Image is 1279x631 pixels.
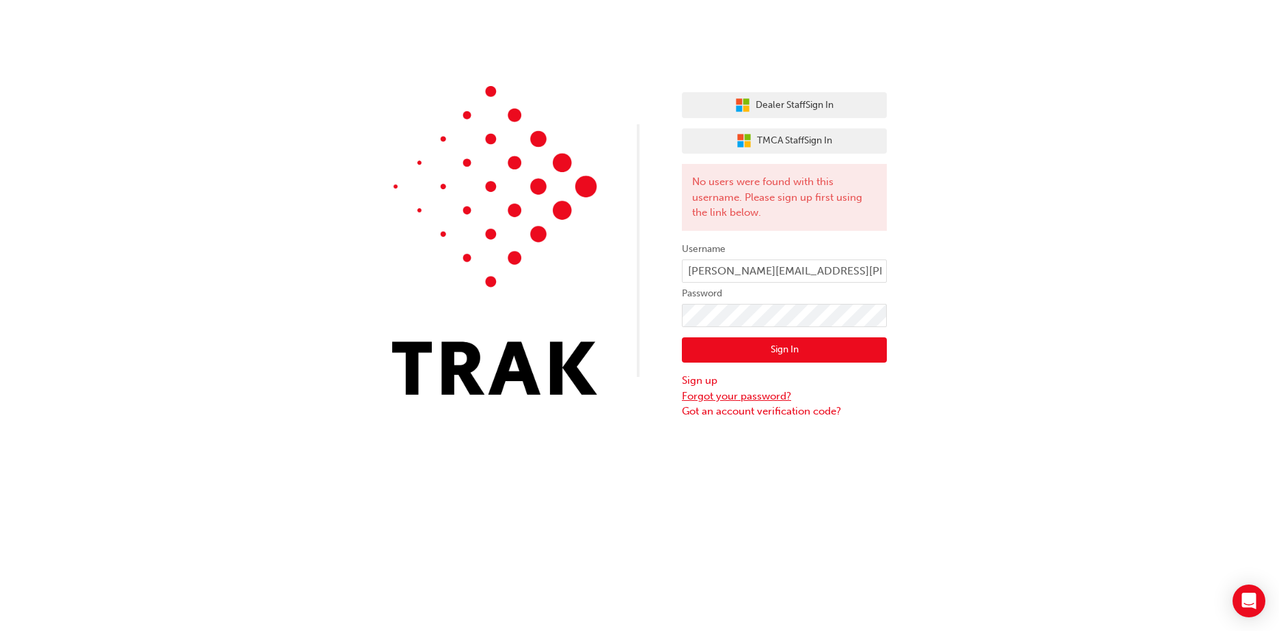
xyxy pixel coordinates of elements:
a: Got an account verification code? [682,404,887,419]
div: No users were found with this username. Please sign up first using the link below. [682,164,887,231]
input: Username [682,260,887,283]
button: Dealer StaffSign In [682,92,887,118]
div: Open Intercom Messenger [1233,585,1265,617]
img: Trak [392,86,597,395]
a: Forgot your password? [682,389,887,404]
button: Sign In [682,337,887,363]
span: TMCA Staff Sign In [757,133,832,149]
label: Username [682,241,887,257]
a: Sign up [682,373,887,389]
span: Dealer Staff Sign In [756,98,834,113]
label: Password [682,285,887,302]
button: TMCA StaffSign In [682,128,887,154]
